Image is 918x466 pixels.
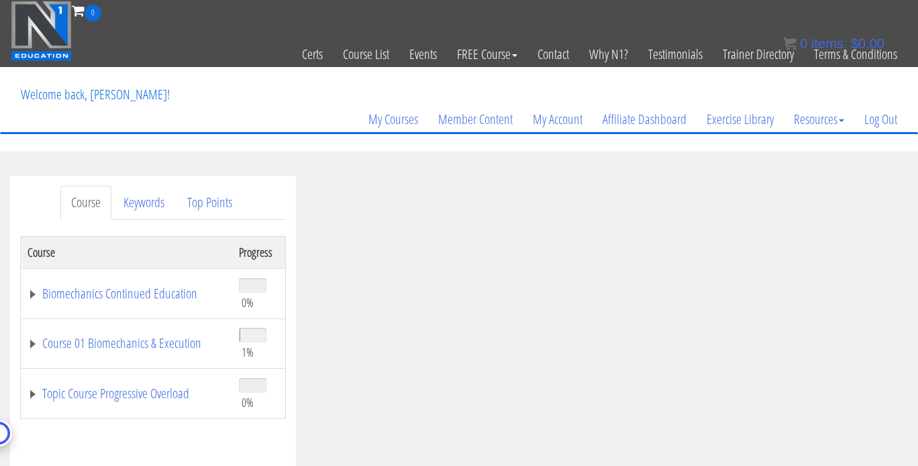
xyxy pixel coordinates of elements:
[242,345,254,359] span: 1%
[85,5,101,21] span: 0
[72,1,101,19] a: 0
[60,186,111,220] a: Course
[851,36,884,51] bdi: 0.00
[333,21,399,87] a: Course List
[21,236,232,268] th: Course
[28,287,225,300] a: Biomechanics Continued Education
[804,21,907,87] a: Terms & Conditions
[697,87,784,152] a: Exercise Library
[113,186,175,220] a: Keywords
[292,21,333,87] a: Certs
[783,36,884,51] a: 0 items: $0.00
[28,387,225,400] a: Topic Course Progressive Overload
[638,21,713,87] a: Testimonials
[527,21,579,87] a: Contact
[447,21,527,87] a: FREE Course
[28,337,225,350] a: Course 01 Biomechanics & Execution
[783,37,797,50] img: icon11.png
[11,68,180,121] p: Welcome back, [PERSON_NAME]!
[593,87,697,152] a: Affiliate Dashboard
[800,36,807,51] span: 0
[242,295,254,310] span: 0%
[579,21,638,87] a: Why N1?
[784,87,854,152] a: Resources
[428,87,523,152] a: Member Content
[851,36,858,51] span: $
[232,236,286,268] th: Progress
[176,186,243,220] a: Top Points
[854,87,907,152] a: Log Out
[713,21,804,87] a: Trainer Directory
[358,87,428,152] a: My Courses
[399,21,447,87] a: Events
[811,36,847,51] span: items:
[242,395,254,410] span: 0%
[11,1,72,61] img: n1-education
[523,87,593,152] a: My Account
